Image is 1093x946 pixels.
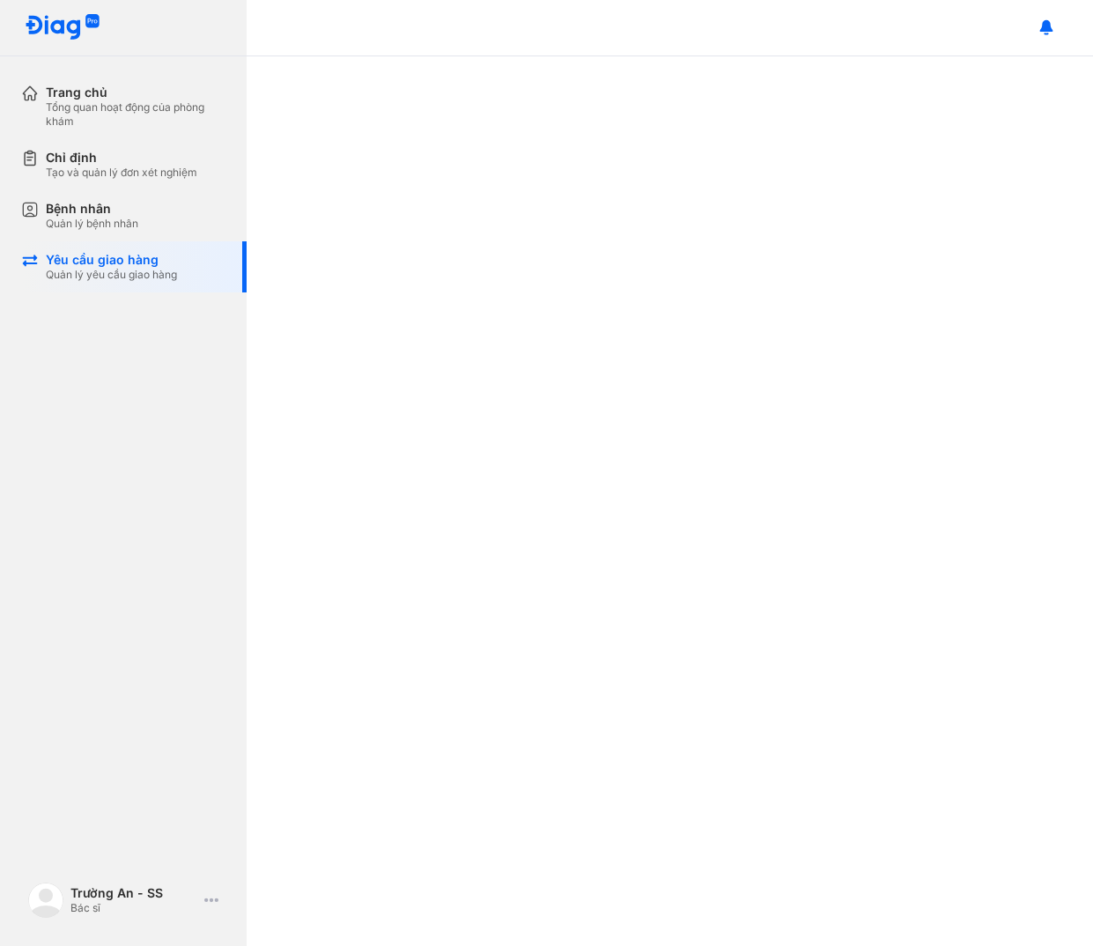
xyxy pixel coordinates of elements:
img: logo [28,883,63,918]
img: logo [25,14,100,41]
div: Trang chủ [46,85,225,100]
div: Quản lý bệnh nhân [46,217,138,231]
div: Tổng quan hoạt động của phòng khám [46,100,225,129]
div: Quản lý yêu cầu giao hàng [46,268,177,282]
div: Bác sĩ [70,901,197,915]
div: Bệnh nhân [46,201,138,217]
div: Tạo và quản lý đơn xét nghiệm [46,166,197,180]
div: Chỉ định [46,150,197,166]
div: Trường An - SS [70,885,197,901]
div: Yêu cầu giao hàng [46,252,177,268]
